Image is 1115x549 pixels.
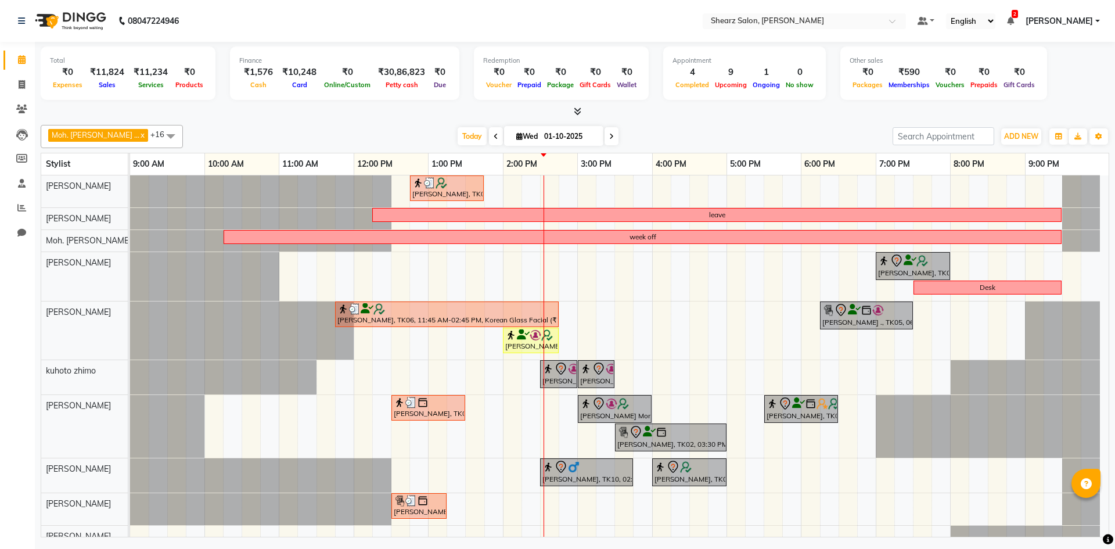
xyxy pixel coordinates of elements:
[321,81,373,89] span: Online/Custom
[653,156,689,173] a: 4:00 PM
[172,81,206,89] span: Products
[503,156,540,173] a: 2:00 PM
[850,66,886,79] div: ₹0
[886,66,933,79] div: ₹590
[46,307,111,317] span: [PERSON_NAME]
[630,232,656,242] div: week off
[967,81,1001,89] span: Prepaids
[46,181,111,191] span: [PERSON_NAME]
[579,362,613,386] div: [PERSON_NAME] More, TK03, 03:00 PM-03:30 PM, Elite pedicure
[393,495,445,517] div: [PERSON_NAME], TK01, 12:30 PM-01:15 PM, Men hair cut
[239,56,450,66] div: Finance
[96,81,118,89] span: Sales
[1001,81,1038,89] span: Gift Cards
[877,254,949,278] div: [PERSON_NAME], TK07, 07:00 PM-08:00 PM, Men Haircut with Mr.Saantosh
[1012,10,1018,18] span: 2
[712,81,750,89] span: Upcoming
[801,156,838,173] a: 6:00 PM
[239,66,278,79] div: ₹1,576
[750,66,783,79] div: 1
[850,56,1038,66] div: Other sales
[135,81,167,89] span: Services
[172,66,206,79] div: ₹0
[653,460,725,485] div: [PERSON_NAME], TK09, 04:00 PM-05:00 PM, Haircut By Master Stylist- [DEMOGRAPHIC_DATA]
[393,397,464,419] div: [PERSON_NAME], TK01, 12:30 PM-01:30 PM, Haircut By Master Stylist - [DEMOGRAPHIC_DATA]
[383,81,421,89] span: Petty cash
[765,397,837,421] div: [PERSON_NAME], TK08, 05:30 PM-06:30 PM, Haircut By Master Stylist - [DEMOGRAPHIC_DATA]
[672,81,712,89] span: Completed
[46,365,96,376] span: kuhoto zhimo
[483,81,515,89] span: Voucher
[513,132,541,141] span: Wed
[1004,132,1038,141] span: ADD NEW
[783,81,817,89] span: No show
[46,498,111,509] span: [PERSON_NAME]
[893,127,994,145] input: Search Appointment
[544,66,577,79] div: ₹0
[515,66,544,79] div: ₹0
[577,66,614,79] div: ₹0
[429,156,465,173] a: 1:00 PM
[614,81,639,89] span: Wallet
[50,56,206,66] div: Total
[951,156,987,173] a: 8:00 PM
[279,156,321,173] a: 11:00 AM
[373,66,430,79] div: ₹30,86,823
[483,66,515,79] div: ₹0
[614,66,639,79] div: ₹0
[458,127,487,145] span: Today
[46,159,70,169] span: Stylist
[544,81,577,89] span: Package
[46,235,139,246] span: Moh. [PERSON_NAME] ...
[541,460,632,485] div: [PERSON_NAME], TK10, 02:30 PM-03:45 PM, Haircut By Master Stylist- [DEMOGRAPHIC_DATA]
[886,81,933,89] span: Memberships
[1026,156,1062,173] a: 9:00 PM
[30,5,109,37] img: logo
[578,156,614,173] a: 3:00 PM
[46,213,111,224] span: [PERSON_NAME]
[933,66,967,79] div: ₹0
[50,66,85,79] div: ₹0
[205,156,247,173] a: 10:00 AM
[850,81,886,89] span: Packages
[278,66,321,79] div: ₹10,248
[150,130,173,139] span: +16
[430,66,450,79] div: ₹0
[750,81,783,89] span: Ongoing
[933,81,967,89] span: Vouchers
[541,128,599,145] input: 2025-10-01
[46,531,111,541] span: [PERSON_NAME]
[483,56,639,66] div: Redemption
[783,66,817,79] div: 0
[130,156,167,173] a: 9:00 AM
[727,156,764,173] a: 5:00 PM
[129,66,172,79] div: ₹11,234
[1007,16,1014,26] a: 2
[128,5,179,37] b: 08047224946
[46,400,111,411] span: [PERSON_NAME]
[709,210,725,220] div: leave
[354,156,395,173] a: 12:00 PM
[46,257,111,268] span: [PERSON_NAME]
[541,362,576,386] div: [PERSON_NAME] More, TK03, 02:30 PM-03:00 PM, Elite manicure
[876,156,913,173] a: 7:00 PM
[46,464,111,474] span: [PERSON_NAME]
[431,81,449,89] span: Due
[821,303,912,328] div: [PERSON_NAME] ., TK05, 06:15 PM-07:30 PM, [PERSON_NAME] essential Mineral facial
[672,56,817,66] div: Appointment
[336,303,557,325] div: [PERSON_NAME], TK06, 11:45 AM-02:45 PM, Korean Glass Facial (₹7000),Full Hand D-tan (₹1200),Spark...
[980,282,995,293] div: Desk
[616,425,725,450] div: [PERSON_NAME], TK02, 03:30 PM-05:00 PM, Touch up -upto 2 inch -Majirel
[672,66,712,79] div: 4
[411,177,483,199] div: [PERSON_NAME], TK06, 12:45 PM-01:45 PM, Glow Boost Facial (₹2500)
[579,397,650,421] div: [PERSON_NAME] More, TK03, 03:00 PM-04:00 PM, Haircut By Master Stylist - [DEMOGRAPHIC_DATA]
[139,130,145,139] a: x
[1001,128,1041,145] button: ADD NEW
[52,130,139,139] span: Moh. [PERSON_NAME] ...
[504,329,557,351] div: [PERSON_NAME] More, TK03, 02:00 PM-02:45 PM, [PERSON_NAME] cleanup
[85,66,129,79] div: ₹11,824
[50,81,85,89] span: Expenses
[712,66,750,79] div: 9
[247,81,269,89] span: Cash
[577,81,614,89] span: Gift Cards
